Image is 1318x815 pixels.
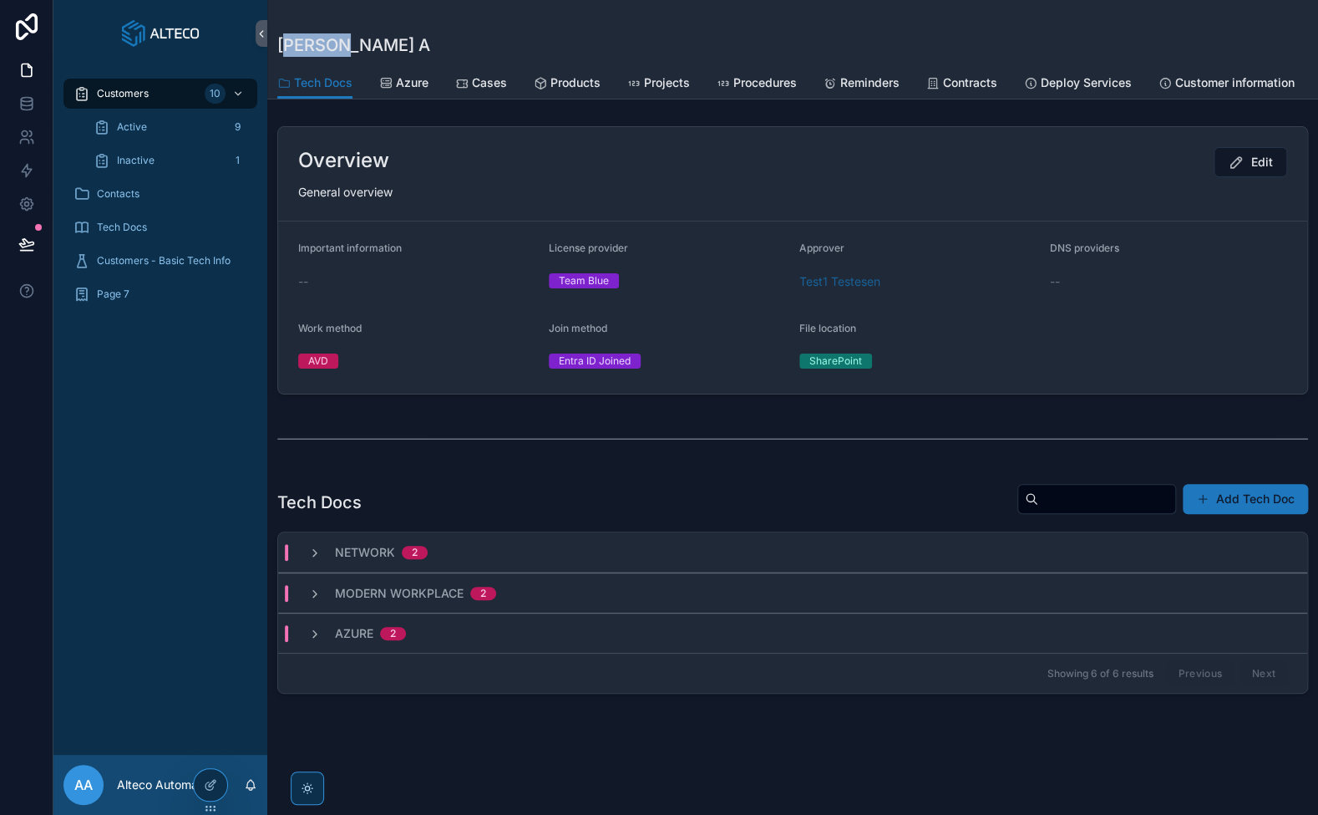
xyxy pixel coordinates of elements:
[379,68,428,101] a: Azure
[943,74,997,91] span: Contracts
[97,221,147,234] span: Tech Docs
[335,625,373,642] span: Azure
[390,627,396,640] div: 2
[335,544,395,561] span: Network
[1214,147,1287,177] button: Edit
[396,74,428,91] span: Azure
[117,154,155,167] span: Inactive
[559,273,609,288] div: Team Blue
[227,117,247,137] div: 9
[1158,68,1295,101] a: Customer information
[549,322,607,334] span: Join method
[294,74,352,91] span: Tech Docs
[799,273,880,290] a: Test1 Testesen
[74,775,93,795] span: AA
[97,187,139,201] span: Contacts
[824,68,900,101] a: Reminders
[277,33,430,57] h1: [PERSON_NAME] A
[1175,74,1295,91] span: Customer information
[227,150,247,171] div: 1
[809,354,862,369] div: SharePoint
[799,322,856,334] span: File location
[1251,154,1273,171] span: Edit
[84,112,257,142] a: Active9
[63,179,257,209] a: Contacts
[559,354,631,369] div: Entra ID Joined
[412,546,418,559] div: 2
[122,20,199,47] img: App logo
[733,74,797,91] span: Procedures
[117,120,147,134] span: Active
[97,254,231,267] span: Customers - Basic Tech Info
[1047,667,1153,680] span: Showing 6 of 6 results
[335,585,464,602] span: Modern Workplace
[298,322,362,334] span: Work method
[550,74,601,91] span: Products
[1050,242,1119,254] span: DNS providers
[298,147,389,174] h2: Overview
[1041,74,1132,91] span: Deploy Services
[644,74,690,91] span: Projects
[63,212,257,242] a: Tech Docs
[1183,484,1308,514] button: Add Tech Doc
[205,84,226,104] div: 10
[277,491,362,514] h1: Tech Docs
[455,68,507,101] a: Cases
[97,87,149,100] span: Customers
[63,246,257,276] a: Customers - Basic Tech Info
[840,74,900,91] span: Reminders
[926,68,997,101] a: Contracts
[627,68,690,101] a: Projects
[277,68,352,99] a: Tech Docs
[84,145,257,176] a: Inactive1
[472,74,507,91] span: Cases
[799,242,844,254] span: Approver
[63,279,257,309] a: Page 7
[1261,758,1301,798] iframe: Intercom live chat
[549,242,628,254] span: License provider
[97,288,129,301] span: Page 7
[308,354,328,369] div: AVD
[298,273,308,290] span: --
[717,68,797,101] a: Procedures
[117,777,218,793] p: Alteco Automation
[1050,273,1060,290] span: --
[534,68,601,101] a: Products
[480,587,486,600] div: 2
[298,185,393,199] span: General overview
[63,79,257,109] a: Customers10
[1024,68,1132,101] a: Deploy Services
[298,242,402,254] span: Important information
[53,67,267,331] div: scrollable content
